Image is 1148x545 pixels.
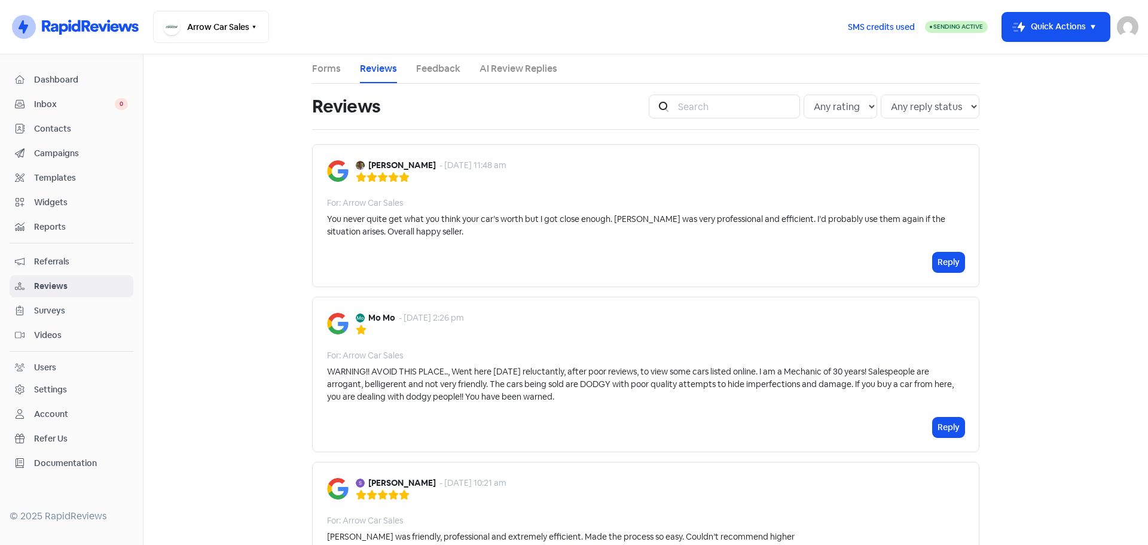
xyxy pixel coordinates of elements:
a: Forms [312,62,341,76]
span: Videos [34,329,128,342]
button: Arrow Car Sales [153,11,269,43]
div: - [DATE] 11:48 am [439,159,506,172]
span: SMS credits used [848,21,915,34]
a: Dashboard [10,69,133,91]
div: - [DATE] 2:26 pm [399,312,464,324]
div: [PERSON_NAME] was friendly, professional and extremely efficient. Made the process so easy. Could... [327,531,795,543]
span: Refer Us [34,433,128,445]
button: Quick Actions [1002,13,1110,41]
a: AI Review Replies [480,62,557,76]
span: Sending Active [933,23,983,31]
div: For: Arrow Car Sales [327,349,403,362]
img: Avatar [356,479,365,488]
span: Templates [34,172,128,184]
a: Sending Active [925,20,988,34]
img: Image [327,313,349,334]
span: Reports [34,221,128,233]
a: Surveys [10,300,133,322]
button: Reply [933,252,964,272]
div: Users [34,361,56,374]
img: Image [327,478,349,500]
input: Search [671,95,800,118]
span: Reviews [34,280,128,293]
a: Referrals [10,251,133,273]
div: WARNING!! AVOID THIS PLACE.., Went here [DATE] reluctantly, after poor reviews, to view some cars... [327,366,964,403]
a: Reports [10,216,133,238]
span: Widgets [34,196,128,209]
span: Contacts [34,123,128,135]
a: Campaigns [10,142,133,165]
a: Settings [10,379,133,401]
b: [PERSON_NAME] [368,159,436,172]
b: Mo Mo [368,312,395,324]
a: SMS credits used [838,20,925,32]
div: For: Arrow Car Sales [327,514,403,527]
a: Videos [10,324,133,346]
a: Users [10,357,133,379]
div: You never quite get what you think your car’s worth but I got close enough. [PERSON_NAME] was ver... [327,213,964,238]
a: Account [10,403,133,425]
img: Image [327,160,349,182]
span: Campaigns [34,147,128,160]
span: Inbox [34,98,115,111]
div: Settings [34,383,67,396]
a: Templates [10,167,133,189]
span: Documentation [34,457,128,470]
a: Refer Us [10,428,133,450]
span: 0 [115,98,128,110]
div: For: Arrow Car Sales [327,197,403,209]
img: Avatar [356,161,365,170]
span: Surveys [34,305,128,317]
b: [PERSON_NAME] [368,477,436,489]
a: Reviews [360,62,397,76]
a: Documentation [10,452,133,474]
a: Feedback [416,62,460,76]
button: Reply [933,418,964,437]
div: - [DATE] 10:21 am [439,477,506,489]
a: Reviews [10,275,133,297]
a: Contacts [10,118,133,140]
a: Inbox 0 [10,93,133,115]
span: Dashboard [34,74,128,86]
h1: Reviews [312,87,380,126]
span: Referrals [34,255,128,268]
a: Widgets [10,191,133,214]
div: © 2025 RapidReviews [10,509,133,523]
div: Account [34,408,68,421]
img: Avatar [356,313,365,322]
img: User [1117,16,1138,38]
